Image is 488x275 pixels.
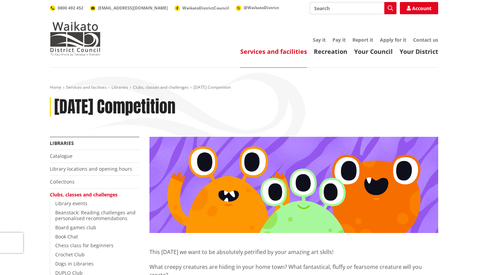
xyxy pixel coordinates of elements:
[55,251,85,258] a: Crochet Club
[149,137,438,233] img: Website banners (1)
[50,166,132,172] a: Library locations and opening hours
[182,5,229,11] span: WaikatoDistrictCouncil
[400,2,438,14] a: Account
[354,47,393,56] a: Your Council
[50,5,83,11] a: 0800 492 452
[111,84,128,90] a: Libraries
[352,37,373,43] a: Report it
[314,47,347,56] a: Recreation
[90,5,168,11] a: [EMAIL_ADDRESS][DOMAIN_NAME]
[50,140,74,146] a: Libraries
[332,37,346,43] a: Pay it
[50,178,75,185] a: Collections
[133,84,189,90] a: Clubs, classes and challenges
[313,37,326,43] a: Say it
[310,2,396,14] input: Search input
[54,97,176,117] h1: [DATE] Competition
[194,84,231,90] span: [DATE] Competition
[50,153,73,159] a: Catalogue
[380,37,406,43] a: Apply for it
[98,5,168,11] span: [EMAIL_ADDRESS][DOMAIN_NAME]
[50,191,118,198] a: Clubs, classes and challenges
[55,260,94,267] a: Dogs in Libraries
[236,5,279,10] a: @WaikatoDistrict
[50,84,61,90] a: Home
[50,22,101,56] img: Waikato District Council - Te Kaunihera aa Takiwaa o Waikato
[244,5,279,10] span: @WaikatoDistrict
[55,224,96,231] a: Board games club
[55,209,136,221] a: Beanstack: Reading challenges and personalised recommendations
[149,248,438,256] p: This [DATE] we want to be absolutely petrified by your amazing art skills!
[400,47,438,56] a: Your District
[175,5,229,11] a: WaikatoDistrictCouncil
[55,242,114,249] a: Chess class for beginners
[58,5,83,11] span: 0800 492 452
[55,233,78,240] a: Book Chat
[50,85,438,90] nav: breadcrumb
[413,37,438,43] a: Contact us
[66,84,107,90] a: Services and facilities
[55,200,87,207] a: Library events
[240,47,307,56] a: Services and facilities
